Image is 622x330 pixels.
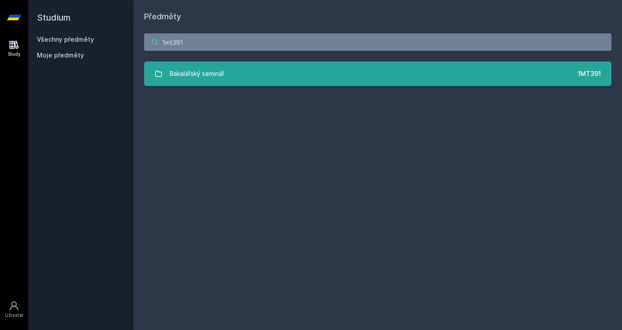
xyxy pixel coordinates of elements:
a: Všechny předměty [37,36,94,43]
div: Bakalářský seminář [170,65,224,82]
div: 1MT391 [578,69,601,78]
div: Uživatel [5,312,23,319]
span: Moje předměty [37,51,84,60]
h1: Předměty [144,11,611,23]
div: Study [8,51,21,57]
input: Název nebo ident předmětu… [144,33,611,51]
a: Bakalářský seminář 1MT391 [144,61,611,86]
a: Study [2,35,26,62]
a: Uživatel [2,296,26,323]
